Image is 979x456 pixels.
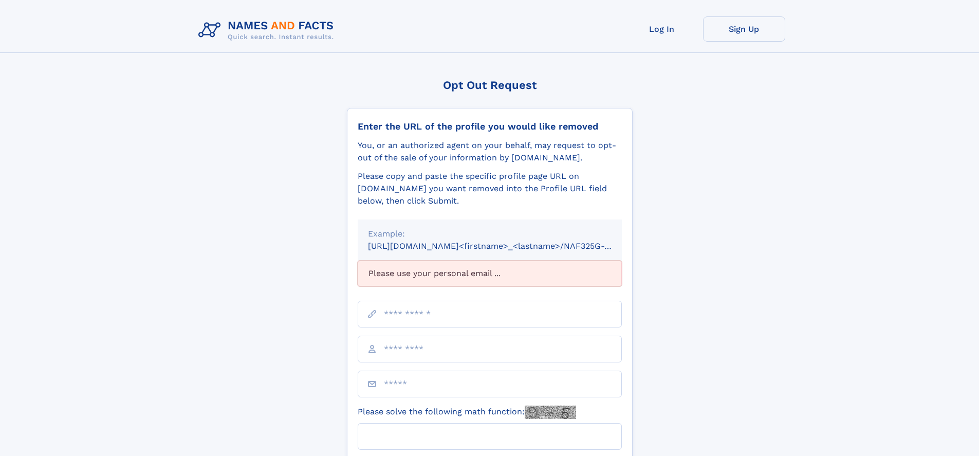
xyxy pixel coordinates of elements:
div: Example: [368,228,612,240]
label: Please solve the following math function: [358,406,576,419]
div: Opt Out Request [347,79,633,92]
div: Please use your personal email ... [358,261,622,286]
div: You, or an authorized agent on your behalf, may request to opt-out of the sale of your informatio... [358,139,622,164]
a: Log In [621,16,703,42]
small: [URL][DOMAIN_NAME]<firstname>_<lastname>/NAF325G-xxxxxxxx [368,241,641,251]
div: Enter the URL of the profile you would like removed [358,121,622,132]
div: Please copy and paste the specific profile page URL on [DOMAIN_NAME] you want removed into the Pr... [358,170,622,207]
img: Logo Names and Facts [194,16,342,44]
a: Sign Up [703,16,785,42]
